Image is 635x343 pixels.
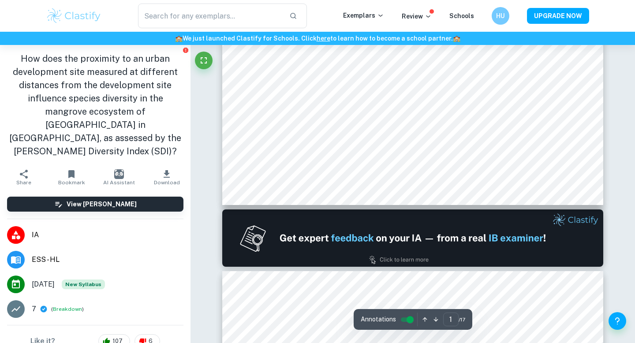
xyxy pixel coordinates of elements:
[46,7,102,25] img: Clastify logo
[32,230,183,240] span: IA
[67,199,137,209] h6: View [PERSON_NAME]
[222,209,603,267] img: Ad
[48,165,95,190] button: Bookmark
[402,11,432,21] p: Review
[449,12,474,19] a: Schools
[7,52,183,158] h1: How does the proximity to an urban development site measured at different distances from the deve...
[343,11,384,20] p: Exemplars
[459,316,465,324] span: / 17
[317,35,330,42] a: here
[58,179,85,186] span: Bookmark
[143,165,190,190] button: Download
[138,4,282,28] input: Search for any exemplars...
[62,280,105,289] span: New Syllabus
[453,35,460,42] span: 🏫
[175,35,183,42] span: 🏫
[114,169,124,179] img: AI Assistant
[32,254,183,265] span: ESS - HL
[154,179,180,186] span: Download
[95,165,143,190] button: AI Assistant
[62,280,105,289] div: Starting from the May 2026 session, the ESS IA requirements have changed. We created this exempla...
[32,279,55,290] span: [DATE]
[51,305,84,313] span: ( )
[16,179,31,186] span: Share
[609,312,626,330] button: Help and Feedback
[195,52,213,69] button: Fullscreen
[7,197,183,212] button: View [PERSON_NAME]
[32,304,36,314] p: 7
[496,11,506,21] h6: HU
[2,34,633,43] h6: We just launched Clastify for Schools. Click to learn how to become a school partner.
[527,8,589,24] button: UPGRADE NOW
[182,47,189,53] button: Report issue
[492,7,509,25] button: HU
[361,315,396,324] span: Annotations
[103,179,135,186] span: AI Assistant
[53,305,82,313] button: Breakdown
